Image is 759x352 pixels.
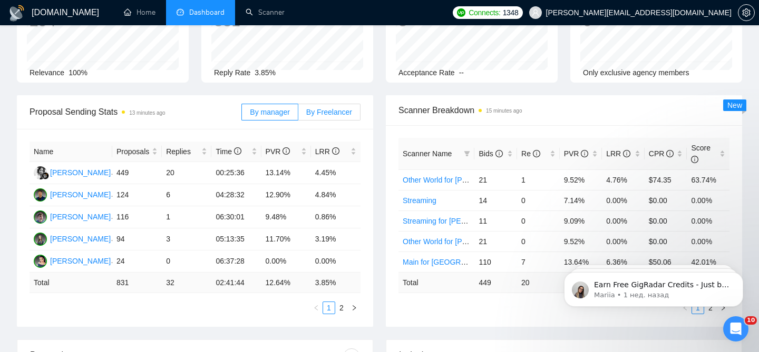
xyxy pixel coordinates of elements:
[8,5,25,22] img: logo
[30,68,64,77] span: Relevance
[261,228,311,250] td: 11.70%
[261,250,311,273] td: 0.00%
[112,142,162,162] th: Proposals
[162,250,211,273] td: 0
[398,68,455,77] span: Acceptance Rate
[30,142,112,162] th: Name
[34,255,47,268] img: H
[129,110,165,116] time: 13 minutes ago
[234,147,241,155] span: info-circle
[112,228,162,250] td: 94
[723,316,748,341] iframe: Intercom live chat
[687,210,729,231] td: 0.00%
[486,108,522,114] time: 15 minutes ago
[517,272,560,293] td: 20
[162,273,211,293] td: 32
[69,68,87,77] span: 100%
[311,206,361,228] td: 0.86%
[34,233,47,246] img: OL
[403,237,515,246] a: Other World for [PERSON_NAME]
[261,206,311,228] td: 9.48%
[30,105,241,118] span: Proposal Sending Stats
[645,169,687,190] td: $74.35
[602,231,645,252] td: 0.00%
[403,217,510,225] a: Streaming for [PERSON_NAME]
[403,196,436,205] a: Streaming
[517,252,560,272] td: 7
[745,316,757,325] span: 10
[583,68,689,77] span: Only exclusive agency members
[335,301,348,314] li: 2
[112,250,162,273] td: 24
[474,169,517,190] td: 21
[34,188,47,202] img: VS
[261,184,311,206] td: 12.90%
[666,150,674,157] span: info-circle
[602,190,645,210] td: 0.00%
[211,273,261,293] td: 02:41:44
[211,250,261,273] td: 06:37:28
[533,150,540,157] span: info-circle
[548,250,759,324] iframe: Intercom notifications сообщение
[310,301,323,314] button: left
[311,162,361,184] td: 4.45%
[403,176,515,184] a: Other World for [PERSON_NAME]
[34,190,111,198] a: VS[PERSON_NAME]
[313,305,319,311] span: left
[479,149,502,158] span: Bids
[691,156,698,163] span: info-circle
[469,7,500,18] span: Connects:
[116,146,150,157] span: Proposals
[255,68,276,77] span: 3.85%
[606,149,630,158] span: LRR
[266,147,290,156] span: PVR
[462,146,472,162] span: filter
[50,189,111,200] div: [PERSON_NAME]
[459,68,464,77] span: --
[398,272,474,293] td: Total
[177,8,184,16] span: dashboard
[517,210,560,231] td: 0
[315,147,339,156] span: LRR
[464,150,470,157] span: filter
[691,144,711,164] span: Score
[311,228,361,250] td: 3.19%
[457,8,465,17] img: upwork-logo.png
[323,301,335,314] li: 1
[517,190,560,210] td: 0
[214,68,250,77] span: Reply Rate
[216,147,241,156] span: Time
[623,150,630,157] span: info-circle
[602,169,645,190] td: 4.76%
[474,252,517,272] td: 110
[50,211,111,223] div: [PERSON_NAME]
[521,149,540,158] span: Re
[211,228,261,250] td: 05:13:35
[42,172,49,179] img: gigradar-bm.png
[162,162,211,184] td: 20
[398,104,729,117] span: Scanner Breakdown
[34,256,111,265] a: H[PERSON_NAME]
[34,168,111,176] a: GB[PERSON_NAME]
[564,149,589,158] span: PVR
[581,150,588,157] span: info-circle
[311,184,361,206] td: 4.84%
[124,8,155,17] a: homeHome
[645,231,687,252] td: $0.00
[738,8,755,17] a: setting
[250,108,289,116] span: By manager
[560,231,602,252] td: 9.52%
[211,184,261,206] td: 04:28:32
[189,8,225,17] span: Dashboard
[50,233,111,245] div: [PERSON_NAME]
[727,101,742,109] span: New
[311,273,361,293] td: 3.85 %
[283,147,290,155] span: info-circle
[687,190,729,210] td: 0.00%
[162,184,211,206] td: 6
[560,169,602,190] td: 9.52%
[560,210,602,231] td: 9.09%
[34,210,47,224] img: YZ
